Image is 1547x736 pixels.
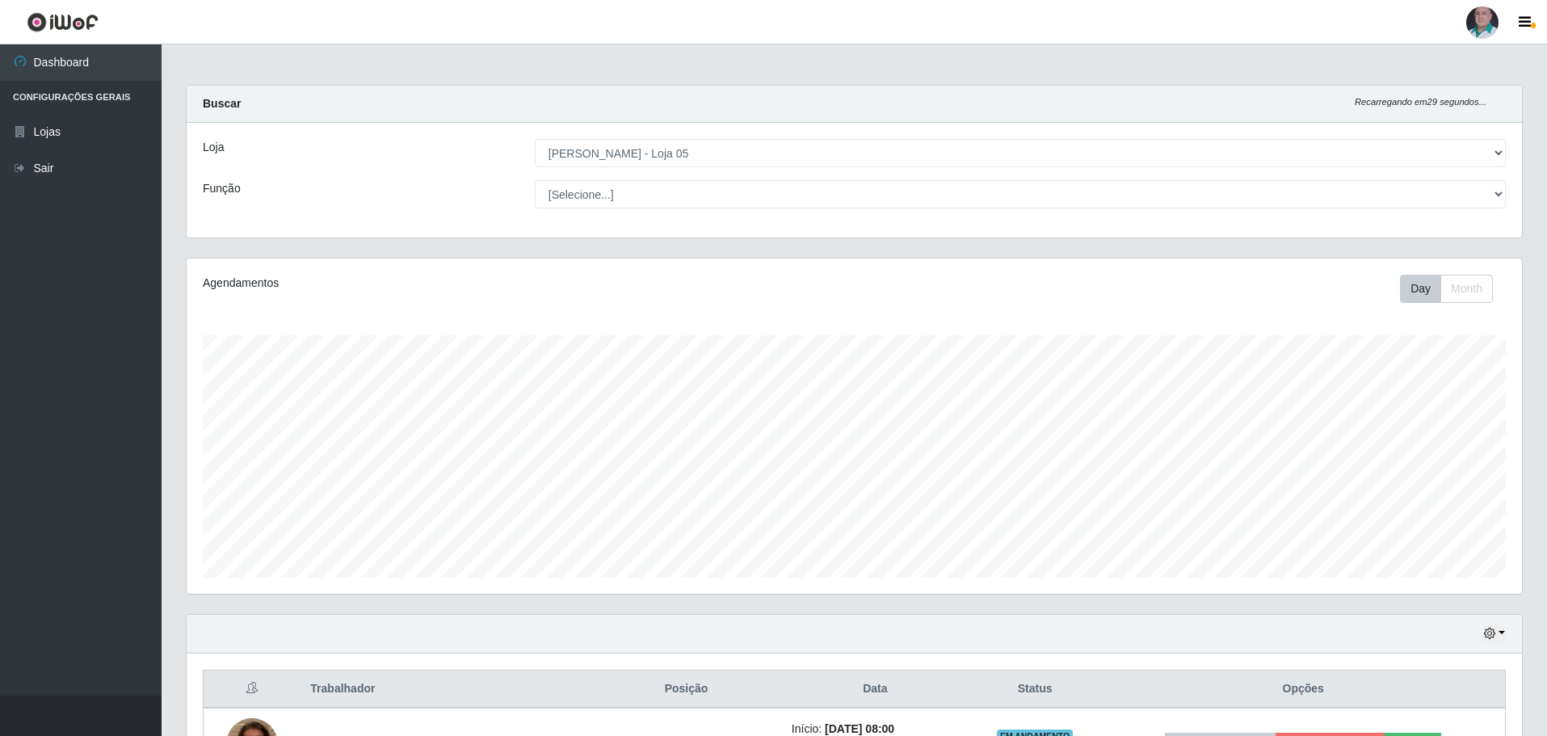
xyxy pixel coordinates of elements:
[1400,275,1441,303] button: Day
[969,671,1102,709] th: Status
[1101,671,1505,709] th: Opções
[591,671,782,709] th: Posição
[1440,275,1493,303] button: Month
[203,275,732,292] div: Agendamentos
[203,180,241,197] label: Função
[203,139,224,156] label: Loja
[301,671,591,709] th: Trabalhador
[825,722,894,735] time: [DATE] 08:00
[1400,275,1506,303] div: Toolbar with button groups
[27,12,99,32] img: CoreUI Logo
[203,97,241,110] strong: Buscar
[782,671,969,709] th: Data
[1400,275,1493,303] div: First group
[1355,97,1486,107] i: Recarregando em 29 segundos...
